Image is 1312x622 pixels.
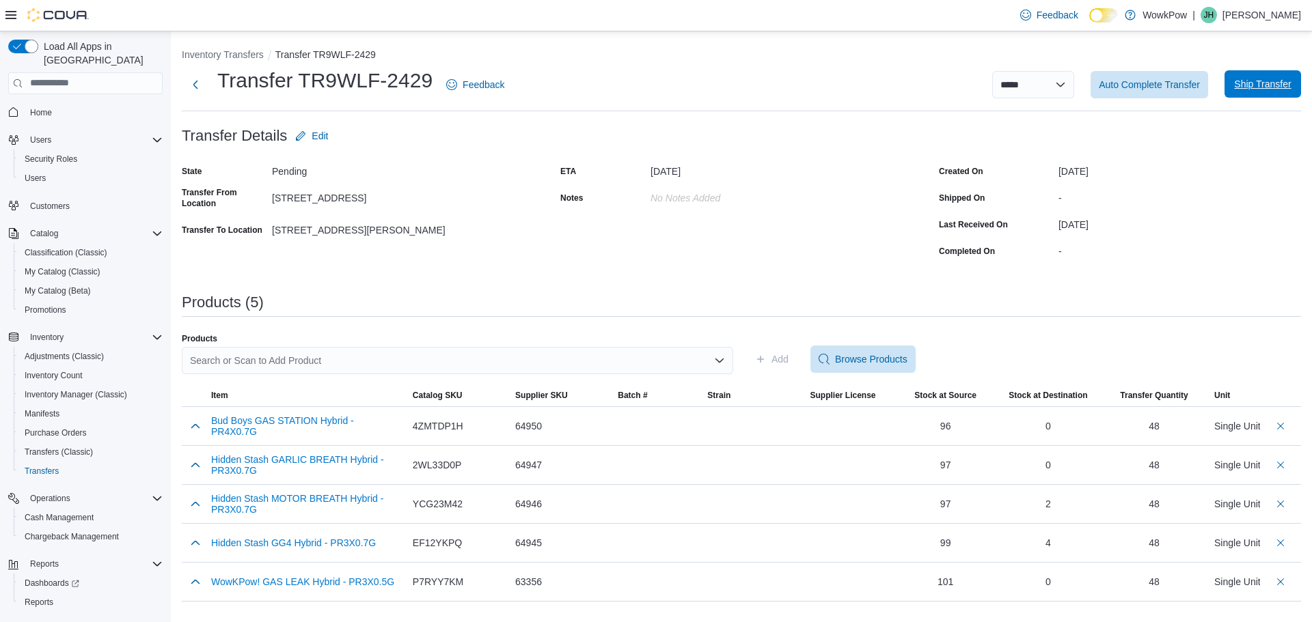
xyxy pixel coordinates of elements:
span: Dashboards [25,578,79,589]
button: Stock at Source [894,384,997,406]
a: Feedback [1015,1,1084,29]
span: Purchase Orders [19,425,163,441]
div: 48 [1149,458,1160,472]
div: YCG23M42 [413,497,504,511]
span: Supplier SKU [515,390,568,401]
label: Transfer From Location [182,187,266,209]
span: Load All Apps in [GEOGRAPHIC_DATA] [38,40,163,67]
span: Reports [25,597,53,608]
span: Auto Complete Transfer [1099,78,1200,91]
span: Edit [312,129,328,143]
span: Stock at Destination [1009,390,1087,401]
div: 101 [900,575,992,589]
button: Inventory [3,328,168,347]
span: Classification (Classic) [25,247,107,258]
span: Inventory [25,329,163,345]
span: Users [25,173,46,184]
label: Completed On [939,246,995,257]
span: Operations [30,493,70,504]
span: Inventory Manager (Classic) [25,389,127,400]
button: Cash Management [14,508,168,527]
div: 64946 [515,497,607,511]
a: Security Roles [19,151,83,167]
button: Add [750,345,794,373]
button: Inventory [25,329,69,345]
span: Stock at Source [914,390,976,401]
button: Inventory Manager (Classic) [14,385,168,404]
button: Transfers (Classic) [14,442,168,462]
span: Adjustments (Classic) [25,351,104,362]
a: My Catalog (Beta) [19,283,96,299]
button: Strain [702,384,804,406]
span: Adjustments (Classic) [19,348,163,365]
span: Users [25,132,163,148]
div: 0 [1002,575,1094,589]
div: EF12YKPQ [413,536,504,550]
span: Chargeback Management [25,531,119,542]
button: Unit [1209,384,1260,406]
span: My Catalog (Beta) [25,285,91,296]
span: Chargeback Management [19,528,163,545]
div: 4 [1002,536,1094,550]
button: Hidden Stash GARLIC BREATH Hybrid - PR3X0.7G [211,454,402,476]
span: Add [771,352,789,366]
span: Security Roles [19,151,163,167]
button: Catalog [3,224,168,243]
button: Manifests [14,404,168,423]
nav: An example of EuiBreadcrumbs [182,48,1301,64]
button: My Catalog (Classic) [14,262,168,281]
div: [DATE] [1058,214,1301,230]
a: Purchase Orders [19,425,92,441]
button: Chargeback Management [14,527,168,546]
label: Products [182,333,217,344]
div: Single Unit [1214,458,1261,472]
div: Jenny Hart [1201,7,1217,23]
button: Adjustments (Classic) [14,347,168,366]
div: 64945 [515,536,607,550]
label: Transfer To Location [182,225,262,236]
button: Ship Transfer [1225,70,1301,98]
span: Promotions [19,302,163,318]
label: Shipped On [939,193,985,203]
div: 2WL33D0P [413,458,504,472]
input: Dark Mode [1089,8,1118,23]
a: Manifests [19,406,65,422]
span: Operations [25,490,163,507]
h3: Products (5) [182,294,264,311]
span: Manifests [19,406,163,422]
div: 97 [900,497,992,511]
button: Delete count [1272,418,1289,434]
button: Item [206,384,407,406]
span: Ship Transfer [1234,77,1291,91]
button: Stock at Destination [997,384,1099,406]
span: Purchase Orders [25,427,87,438]
span: Catalog [30,228,58,239]
button: Purchase Orders [14,423,168,442]
button: Operations [25,490,76,507]
div: [STREET_ADDRESS] [272,187,455,203]
button: Delete count [1272,496,1289,512]
button: Inventory Transfers [182,49,264,60]
span: Strain [707,390,730,401]
div: No Notes added [651,187,834,203]
span: JH [1204,7,1214,23]
span: Batch # [618,390,647,401]
span: Reports [25,556,163,572]
div: [DATE] [651,160,834,177]
button: Operations [3,489,168,508]
button: Catalog [25,225,64,242]
button: Delete count [1272,574,1289,590]
span: Users [19,170,163,186]
button: Users [14,169,168,188]
a: Feedback [441,71,510,98]
a: Reports [19,594,59,610]
span: Catalog [25,225,163,242]
div: 0 [1002,419,1094,433]
button: Security Roles [14,150,168,169]
a: Users [19,170,51,186]
div: 97 [900,458,992,472]
a: Home [25,104,57,121]
span: Manifests [25,408,59,419]
span: Catalog SKU [413,390,463,401]
button: Next [182,71,209,98]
